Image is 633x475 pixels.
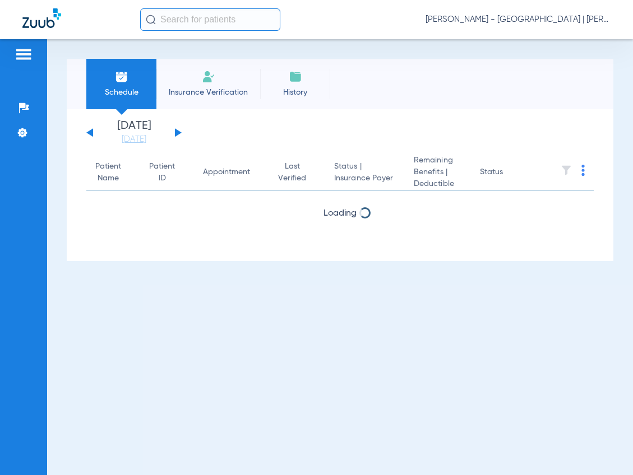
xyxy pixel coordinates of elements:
span: [PERSON_NAME] - [GEOGRAPHIC_DATA] | [PERSON_NAME] [426,14,611,25]
img: group-dot-blue.svg [581,165,585,176]
div: Patient ID [149,161,185,184]
div: Last Verified [278,161,316,184]
img: filter.svg [561,165,572,176]
img: hamburger-icon [15,48,33,61]
img: Zuub Logo [22,8,61,28]
div: Patient Name [95,161,121,184]
th: Status | [325,155,405,191]
span: Loading [324,209,357,218]
div: Patient Name [95,161,131,184]
div: Patient ID [149,161,175,184]
img: History [289,70,302,83]
div: Appointment [203,166,250,178]
th: Status [471,155,547,191]
span: History [269,87,322,98]
span: Deductible [414,178,462,190]
span: Insurance Verification [165,87,252,98]
img: Schedule [115,70,128,83]
div: Appointment [203,166,260,178]
input: Search for patients [140,8,280,31]
th: Remaining Benefits | [405,155,471,191]
span: Schedule [95,87,148,98]
span: Insurance Payer [334,173,396,184]
img: Manual Insurance Verification [202,70,215,83]
a: [DATE] [100,134,168,145]
div: Last Verified [278,161,306,184]
li: [DATE] [100,120,168,145]
img: Search Icon [146,15,156,25]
